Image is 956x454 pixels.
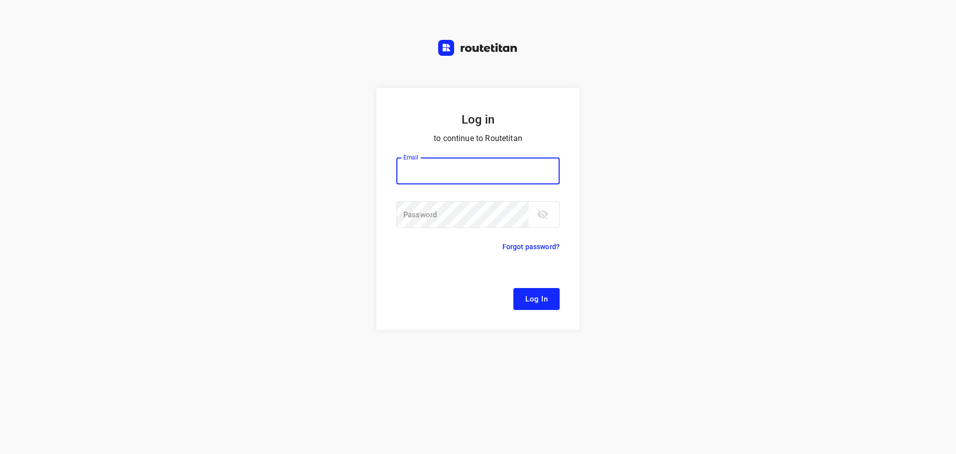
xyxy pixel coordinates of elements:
p: Forgot password? [502,241,560,253]
button: toggle password visibility [533,204,553,224]
h5: Log in [396,112,560,128]
p: to continue to Routetitan [396,132,560,146]
img: Routetitan [438,40,518,56]
span: Log In [525,293,548,305]
button: Log In [513,288,560,310]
